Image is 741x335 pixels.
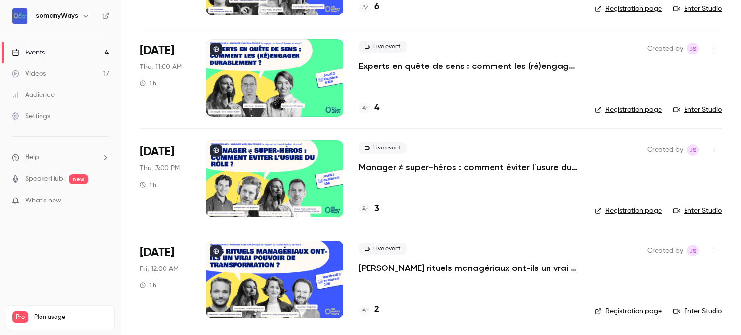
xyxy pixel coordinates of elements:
a: 4 [359,102,379,115]
a: Manager ≠ super-héros : comment éviter l’usure du rôle ? [359,161,579,173]
div: 1 h [140,80,156,87]
span: [DATE] [140,144,174,160]
span: Created by [647,245,683,256]
div: Oct 3 Fri, 12:00 AM (Europe/Paris) [140,241,191,318]
div: Videos [12,69,46,79]
a: Experts en quête de sens : comment les (ré)engager durablement ? [359,60,579,72]
div: Events [12,48,45,57]
span: Created by [647,43,683,54]
h4: 2 [374,303,379,316]
a: Enter Studio [673,206,722,215]
div: Audience [12,90,55,100]
a: [PERSON_NAME] rituels managériaux ont-ils un vrai pouvoir de transformation ? [359,262,579,274]
span: Julia Sueur [687,43,699,54]
span: new [69,174,88,184]
h6: somanyWays [36,11,78,21]
span: JS [689,245,697,256]
a: Enter Studio [673,105,722,115]
span: JS [689,144,697,156]
a: 3 [359,202,379,215]
h4: 4 [374,102,379,115]
span: Thu, 11:00 AM [140,62,182,72]
h4: 3 [374,202,379,215]
a: Enter Studio [673,4,722,13]
a: 6 [359,0,379,13]
span: [DATE] [140,245,174,260]
span: Help [25,152,39,162]
a: Registration page [595,105,662,115]
span: Pro [12,311,28,323]
a: 2 [359,303,379,316]
div: Oct 2 Thu, 3:00 PM (Europe/Paris) [140,140,191,217]
span: [DATE] [140,43,174,58]
span: Live event [359,243,407,255]
li: help-dropdown-opener [12,152,109,162]
div: 1 h [140,281,156,289]
span: Julia Sueur [687,144,699,156]
a: Registration page [595,206,662,215]
a: Registration page [595,4,662,13]
span: Live event [359,41,407,53]
span: Plan usage [34,313,109,321]
span: Julia Sueur [687,245,699,256]
div: 1 h [140,181,156,188]
a: SpeakerHub [25,174,63,184]
img: somanyWays [12,8,27,24]
div: Oct 2 Thu, 11:00 AM (Europe/Paris) [140,39,191,116]
span: Created by [647,144,683,156]
span: Live event [359,142,407,154]
a: Enter Studio [673,307,722,316]
span: What's new [25,196,61,206]
a: Registration page [595,307,662,316]
h4: 6 [374,0,379,13]
div: Settings [12,111,50,121]
span: Fri, 12:00 AM [140,264,178,274]
span: Thu, 3:00 PM [140,163,180,173]
span: JS [689,43,697,54]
